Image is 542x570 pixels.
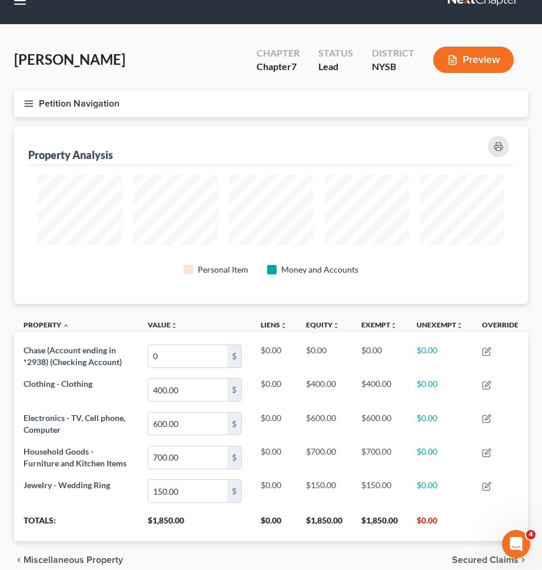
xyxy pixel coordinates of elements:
div: Property Analysis [28,148,113,162]
div: $ [227,345,241,367]
span: Chase (Account ending in *2938) (Checking Account) [24,345,122,367]
div: Status [318,47,353,60]
a: Unexemptunfold_more [417,320,463,329]
td: $700.00 [297,440,352,474]
span: Clothing - Clothing [24,379,92,389]
th: Override [473,313,528,340]
input: 0.00 [148,480,227,502]
i: unfold_more [171,322,178,329]
th: $0.00 [251,508,297,541]
span: [PERSON_NAME] [14,51,125,68]
a: Liensunfold_more [261,320,287,329]
div: NYSB [372,60,414,74]
i: chevron_left [14,555,24,565]
td: $0.00 [407,339,473,373]
td: $0.00 [407,407,473,440]
a: Equityunfold_more [306,320,340,329]
span: Secured Claims [452,555,518,565]
span: Electronics - TV, Cell phone, Computer [24,413,125,435]
i: unfold_more [280,322,287,329]
td: $0.00 [352,339,407,373]
td: $0.00 [407,475,473,508]
i: chevron_right [518,555,528,565]
div: Personal Item [198,264,248,276]
button: chevron_left Miscellaneous Property [14,555,123,565]
td: $0.00 [407,440,473,474]
div: Chapter [257,47,300,60]
a: Exemptunfold_more [361,320,397,329]
span: Household Goods - Furniture and Kitchen Items [24,446,127,468]
td: $600.00 [297,407,352,440]
td: $0.00 [407,373,473,407]
td: $150.00 [297,475,352,508]
button: Petition Navigation [14,90,528,117]
div: District [372,47,414,60]
button: Secured Claims chevron_right [452,555,528,565]
i: expand_less [62,322,69,329]
button: Preview [433,47,514,73]
td: $0.00 [251,339,297,373]
div: Chapter [257,60,300,74]
span: 4 [526,530,536,539]
i: unfold_more [456,322,463,329]
th: Totals: [14,508,138,541]
iframe: Intercom live chat [502,530,530,558]
div: $ [227,413,241,435]
td: $0.00 [251,475,297,508]
span: 7 [291,61,297,72]
th: $1,850.00 [138,508,251,541]
div: $ [227,446,241,469]
td: $400.00 [352,373,407,407]
div: Lead [318,60,353,74]
td: $0.00 [251,407,297,440]
td: $0.00 [251,440,297,474]
td: $600.00 [352,407,407,440]
input: 0.00 [148,345,227,367]
a: Valueunfold_more [148,320,178,329]
td: $700.00 [352,440,407,474]
th: $0.00 [407,508,473,541]
td: $400.00 [297,373,352,407]
input: 0.00 [148,379,227,401]
span: Jewelry - Wedding Ring [24,480,110,490]
td: $150.00 [352,475,407,508]
i: unfold_more [332,322,340,329]
th: $1,850.00 [297,508,352,541]
div: $ [227,379,241,401]
i: unfold_more [390,322,397,329]
div: Money and Accounts [281,264,358,276]
th: $1,850.00 [352,508,407,541]
input: 0.00 [148,413,227,435]
td: $0.00 [297,339,352,373]
td: $0.00 [251,373,297,407]
div: $ [227,480,241,502]
a: Property expand_less [24,320,69,329]
span: Miscellaneous Property [24,555,123,565]
input: 0.00 [148,446,227,469]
